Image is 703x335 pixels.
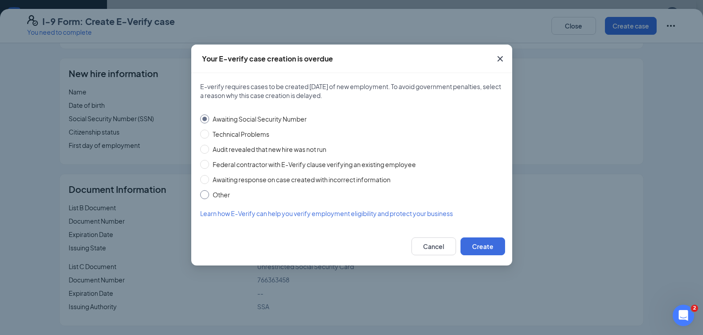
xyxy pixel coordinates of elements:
[209,190,234,200] span: Other
[202,54,333,64] div: Your E-verify case creation is overdue
[673,305,694,326] iframe: Intercom live chat
[209,114,310,124] span: Awaiting Social Security Number
[411,237,456,255] button: Cancel
[691,305,698,312] span: 2
[200,82,503,100] span: E-verify requires cases to be created [DATE] of new employment. To avoid government penalties, se...
[488,45,512,73] button: Close
[209,175,394,184] span: Awaiting response on case created with incorrect information
[209,144,330,154] span: Audit revealed that new hire was not run
[495,53,506,64] svg: Cross
[209,159,419,169] span: Federal contractor with E-Verify clause verifying an existing employee
[200,208,503,218] a: Learn how E-Verify can help you verify employment eligibility and protect your business
[200,209,453,217] span: Learn how E-Verify can help you verify employment eligibility and protect your business
[460,237,505,255] button: Create
[209,129,273,139] span: Technical Problems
